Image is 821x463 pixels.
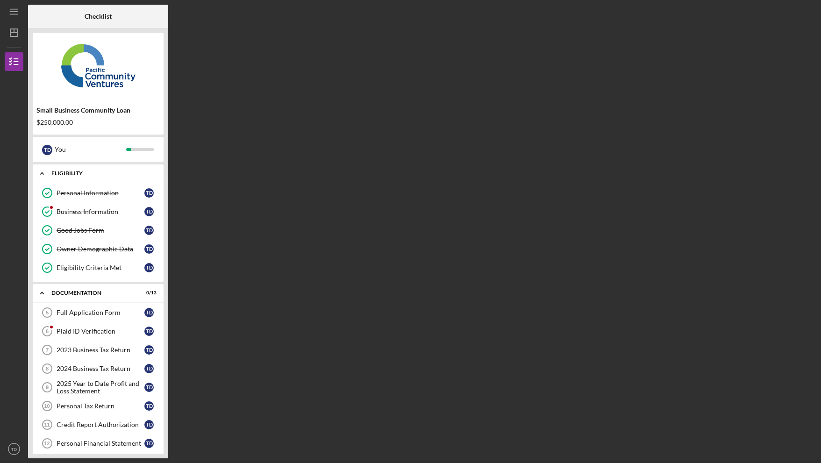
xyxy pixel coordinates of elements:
div: 2023 Business Tax Return [57,346,144,354]
a: 82024 Business Tax ReturnTD [37,359,159,378]
div: T D [144,420,154,429]
div: T D [144,327,154,336]
div: T D [144,401,154,411]
b: Checklist [85,13,112,20]
tspan: 10 [44,403,50,409]
tspan: 5 [46,310,49,315]
button: TD [5,440,23,458]
div: Eligibility [51,171,152,176]
div: Full Application Form [57,309,144,316]
div: Plaid ID Verification [57,328,144,335]
div: T D [42,145,52,155]
a: 11Credit Report AuthorizationTD [37,415,159,434]
div: 2024 Business Tax Return [57,365,144,372]
div: Personal Financial Statement [57,440,144,447]
div: Good Jobs Form [57,227,144,234]
a: Business InformationTD [37,202,159,221]
div: T D [144,207,154,216]
div: T D [144,244,154,254]
div: T D [144,188,154,198]
tspan: 8 [46,366,49,371]
div: T D [144,226,154,235]
a: 5Full Application FormTD [37,303,159,322]
div: T D [144,263,154,272]
div: Owner Demographic Data [57,245,144,253]
div: T D [144,308,154,317]
div: Documentation [51,290,133,296]
a: Personal InformationTD [37,184,159,202]
div: Eligibility Criteria Met [57,264,144,271]
a: Eligibility Criteria MetTD [37,258,159,277]
tspan: 9 [46,385,49,390]
tspan: 6 [46,328,49,334]
div: T D [144,383,154,392]
a: 10Personal Tax ReturnTD [37,397,159,415]
div: 0 / 13 [140,290,157,296]
a: 12Personal Financial StatementTD [37,434,159,453]
a: 92025 Year to Date Profit and Loss StatementTD [37,378,159,397]
div: Personal Information [57,189,144,197]
a: Good Jobs FormTD [37,221,159,240]
div: T D [144,345,154,355]
div: Credit Report Authorization [57,421,144,428]
tspan: 12 [44,441,50,446]
div: 2025 Year to Date Profit and Loss Statement [57,380,144,395]
tspan: 7 [46,347,49,353]
tspan: 11 [44,422,50,427]
div: You [55,142,126,157]
div: T D [144,364,154,373]
a: 6Plaid ID VerificationTD [37,322,159,341]
div: Small Business Community Loan [36,107,160,114]
div: T D [144,439,154,448]
text: TD [11,447,17,452]
img: Product logo [33,37,164,93]
a: Owner Demographic DataTD [37,240,159,258]
div: Business Information [57,208,144,215]
div: Personal Tax Return [57,402,144,410]
div: $250,000.00 [36,119,160,126]
a: 72023 Business Tax ReturnTD [37,341,159,359]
